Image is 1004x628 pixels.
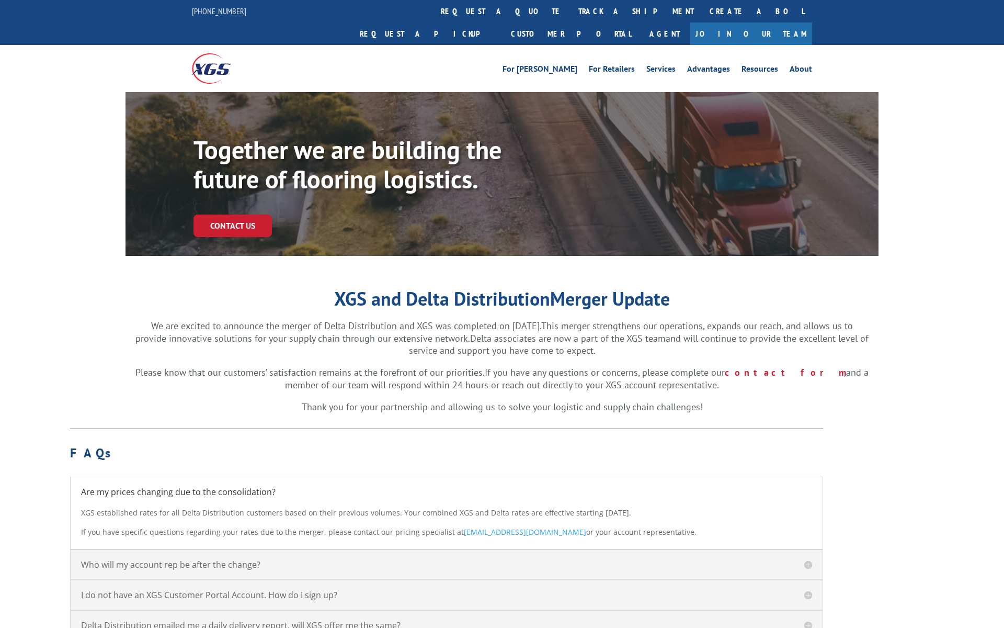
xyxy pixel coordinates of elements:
span: Delta associates are now a part of the XGS team [470,332,666,344]
a: Agent [639,23,690,45]
p: Please know that our customers’ satisfaction remains at the forefront of our priorities. [125,366,878,401]
a: Customer Portal [503,23,639,45]
a: [PHONE_NUMBER] [192,6,246,16]
span: If you have specific questions regarding your rates due to the merger, please contact our pricing... [81,527,697,537]
a: Resources [741,65,778,76]
p: This merger strengthens our operations, expands our reach, and allows us to provide for your supp... [125,320,878,366]
a: About [790,65,812,76]
a: contact form [725,366,844,378]
a: For [PERSON_NAME] [503,65,577,76]
a: [EMAIL_ADDRESS][DOMAIN_NAME] [464,527,586,537]
span: innovative solutions [169,332,252,344]
a: Join Our Team [690,23,812,45]
span: Thank you for your partnership and allowing us to solve your logistic and supply chain challenges! [302,401,703,413]
a: For Retailers [589,65,635,76]
h1: FAQs [70,447,823,465]
span: and a member of our team will respond within 24 hours or reach out directly to your XGS account r... [285,366,869,391]
a: Services [646,65,676,76]
span: We are excited to announce the merger of Delta Distribution and XGS was completed on [DATE]. [151,320,541,332]
span: If you have any questions or concerns, please complete our , [485,366,846,378]
h5: Are my prices changing due to the consolidation? [81,488,812,496]
a: Advantages [687,65,730,76]
h5: Who will my account rep be after the change? [81,560,812,569]
a: Request a pickup [352,23,503,45]
span: and will continue to provide the excellent level of service and support you have come to expect. [409,332,869,357]
a: Contact Us [193,215,272,237]
span: Together we are building the future of flooring logistics. [193,133,501,195]
p: XGS established rates for all Delta Distribution customers based on their previous volumes. Your ... [81,507,812,526]
strong: XGS and Delta Distribution [334,286,550,311]
h5: I do not have an XGS Customer Portal Account. How do I sign up? [81,591,812,599]
strong: Merger Update [550,286,670,311]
